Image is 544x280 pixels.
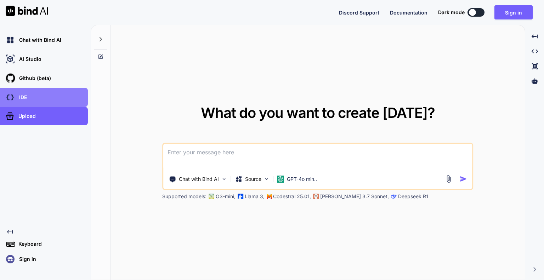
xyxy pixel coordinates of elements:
p: Keyboard [16,240,42,247]
img: attachment [444,175,453,183]
span: What do you want to create [DATE]? [201,104,435,121]
img: Llama2 [238,194,243,199]
span: Documentation [390,10,427,16]
img: signin [4,253,16,265]
p: Github (beta) [16,75,51,82]
p: Sign in [16,256,36,263]
p: AI Studio [16,56,41,63]
img: Mistral-AI [267,194,272,199]
img: darkCloudIdeIcon [4,91,16,103]
img: claude [391,194,397,199]
p: Deepseek R1 [398,193,428,200]
p: IDE [16,94,27,101]
p: Llama 3, [245,193,265,200]
p: Chat with Bind AI [179,176,219,183]
span: Discord Support [339,10,379,16]
p: [PERSON_NAME] 3.7 Sonnet, [320,193,389,200]
img: chat [4,34,16,46]
img: GPT-4o mini [277,176,284,183]
img: githubLight [4,72,16,84]
p: GPT-4o min.. [287,176,317,183]
img: GPT-4 [209,194,214,199]
img: icon [460,175,467,183]
p: Supported models: [162,193,206,200]
img: claude [313,194,319,199]
img: Pick Models [263,176,270,182]
p: Upload [16,113,36,120]
img: ai-studio [4,53,16,65]
img: Pick Tools [221,176,227,182]
p: Codestral 25.01, [273,193,311,200]
button: Sign in [494,5,533,19]
span: Dark mode [438,9,465,16]
p: Source [245,176,261,183]
button: Documentation [390,9,427,16]
p: Chat with Bind AI [16,36,61,44]
img: Bind AI [6,6,48,16]
button: Discord Support [339,9,379,16]
p: O3-mini, [216,193,236,200]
